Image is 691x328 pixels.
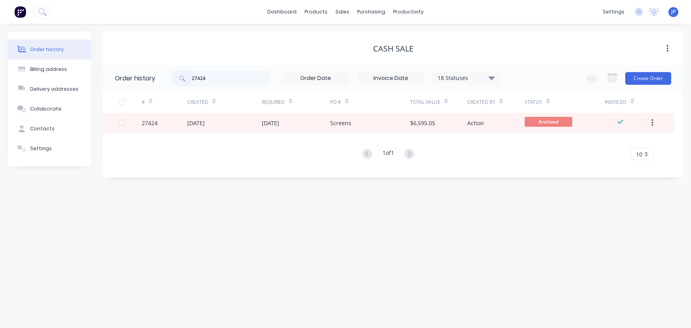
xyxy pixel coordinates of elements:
[467,91,524,113] div: Created By
[282,72,349,84] input: Order Date
[410,91,467,113] div: Total Value
[8,139,91,158] button: Settings
[30,66,67,73] div: Billing address
[383,149,394,160] div: 1 of 1
[525,117,572,127] span: Archived
[30,105,61,113] div: Collaborate
[330,99,341,106] div: PO #
[331,6,353,18] div: sales
[353,6,389,18] div: purchasing
[115,74,155,83] div: Order history
[410,99,440,106] div: Total Value
[8,40,91,59] button: Order history
[389,6,428,18] div: productivity
[142,119,158,127] div: 27424
[30,46,64,53] div: Order history
[262,99,285,106] div: Required
[8,59,91,79] button: Billing address
[625,72,671,85] button: Create Order
[373,44,413,53] div: CASH SALE
[187,99,208,106] div: Created
[192,71,270,86] input: Search...
[30,145,52,152] div: Settings
[599,6,628,18] div: settings
[525,91,605,113] div: Status
[358,72,424,84] input: Invoice Date
[605,99,626,106] div: Invoiced
[664,301,683,320] iframe: Intercom live chat
[8,79,91,99] button: Delivery addresses
[262,91,330,113] div: Required
[330,91,410,113] div: PO #
[8,99,91,119] button: Collaborate
[410,119,435,127] div: $6,595.05
[467,99,495,106] div: Created By
[187,119,205,127] div: [DATE]
[467,119,484,127] div: Action
[30,125,55,132] div: Contacts
[142,99,145,106] div: #
[301,6,331,18] div: products
[142,91,187,113] div: #
[330,119,351,127] div: Screens
[187,91,262,113] div: Created
[262,119,279,127] div: [DATE]
[14,6,26,18] img: Factory
[8,119,91,139] button: Contacts
[671,8,676,15] span: JP
[605,91,650,113] div: Invoiced
[30,86,78,93] div: Delivery addresses
[263,6,301,18] a: dashboard
[636,150,642,158] span: 10
[433,74,499,82] div: 18 Statuses
[525,99,542,106] div: Status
